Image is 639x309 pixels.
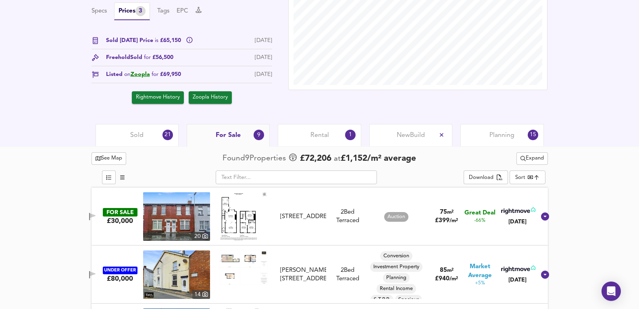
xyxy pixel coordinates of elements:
[96,154,123,163] span: See Map
[255,70,272,79] div: [DATE]
[474,217,485,224] span: -66%
[540,212,550,221] svg: Show Details
[527,129,539,141] div: 15
[440,209,447,215] span: 75
[132,91,184,104] button: Rightmove History
[189,91,232,104] button: Zoopla History
[130,131,144,140] span: Sold
[280,212,326,221] div: [STREET_ADDRESS]
[540,270,550,280] svg: Show Details
[124,71,131,77] span: on
[223,153,288,164] div: Found 9 Propert ies
[107,274,133,283] div: £80,000
[152,71,158,77] span: for
[370,296,393,303] span: S.T.P.P.
[103,208,137,217] div: FOR SALE
[119,6,146,16] div: Prices
[143,192,210,241] a: property thumbnail 20
[310,131,329,140] span: Rental
[334,155,341,163] span: at
[329,266,366,284] div: 2 Bed Terraced
[92,246,548,304] div: UNDER OFFER£80,000 property thumbnail 14 Floorplan[PERSON_NAME][STREET_ADDRESS]2Bed TerracedConve...
[450,276,458,282] span: / m²
[300,153,331,165] span: £ 72,206
[192,290,210,299] div: 14
[107,217,133,225] div: £30,000
[114,2,150,20] button: Prices3
[377,284,416,294] div: Rental Income
[602,282,621,301] div: Open Intercom Messenger
[520,154,544,163] span: Expand
[177,7,188,16] button: EPC
[516,152,548,165] button: Expand
[380,251,412,261] div: Conversion
[489,131,514,140] span: Planning
[155,38,158,43] span: is
[516,152,548,165] div: split button
[136,93,180,102] span: Rightmove History
[450,218,458,223] span: / m²
[255,36,272,45] div: [DATE]
[515,174,525,181] div: Sort
[162,129,174,141] div: 21
[383,273,410,283] div: Planning
[397,131,425,140] span: New Build
[280,266,326,284] div: [PERSON_NAME][STREET_ADDRESS]
[219,250,268,285] img: Floorplan
[220,192,267,241] img: Floorplan
[277,212,329,221] div: 25 Bagot Street, Blackpool, Lancashire, FY1 6EZ
[255,53,272,62] div: [DATE]
[92,152,127,165] button: See Map
[370,295,393,305] div: S.T.P.P.
[500,276,535,284] div: [DATE]
[475,280,485,287] span: +5%
[143,192,210,241] img: property thumbnail
[106,36,183,45] span: Sold [DATE] Price £65,150
[135,6,146,16] div: 3
[370,262,423,272] div: Investment Property
[277,266,329,284] div: Adrian Street, Blackpool, FY1 6DA
[377,285,416,292] span: Rental Income
[464,209,495,217] span: Great Deal
[464,170,508,184] div: split button
[462,263,497,280] span: Market Average
[383,274,410,282] span: Planning
[92,7,107,16] button: Specs
[130,53,173,62] span: Sold £56,500
[103,267,137,274] div: UNDER OFFER
[131,71,150,77] a: Zoopla
[384,212,408,222] div: Auction
[344,129,356,141] div: 1
[380,252,412,260] span: Conversion
[106,53,173,62] div: Freehold
[144,55,151,60] span: for
[464,170,508,184] button: Download
[435,276,458,282] span: £ 940
[329,208,366,225] div: 2 Bed Terraced
[447,268,454,273] span: m²
[395,296,422,303] span: Spacious
[341,154,416,163] span: £ 1,152 / m² average
[440,267,447,273] span: 85
[143,250,210,299] a: property thumbnail 14
[157,7,169,16] button: Tags
[106,70,181,79] span: Listed £69,950
[395,295,422,305] div: Spacious
[253,129,265,141] div: 9
[216,170,377,184] input: Text Filter...
[193,93,228,102] span: Zoopla History
[92,187,548,246] div: FOR SALE£30,000 property thumbnail 20 Floorplan[STREET_ADDRESS]2Bed TerracedAuction75m²£399/m²Gre...
[384,213,408,221] span: Auction
[370,263,423,271] span: Investment Property
[447,210,454,215] span: m²
[500,218,535,226] div: [DATE]
[143,250,210,299] img: property thumbnail
[216,131,241,140] span: For Sale
[469,173,493,183] div: Download
[192,232,210,241] div: 20
[510,170,545,184] div: Sort
[435,218,458,224] span: £ 399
